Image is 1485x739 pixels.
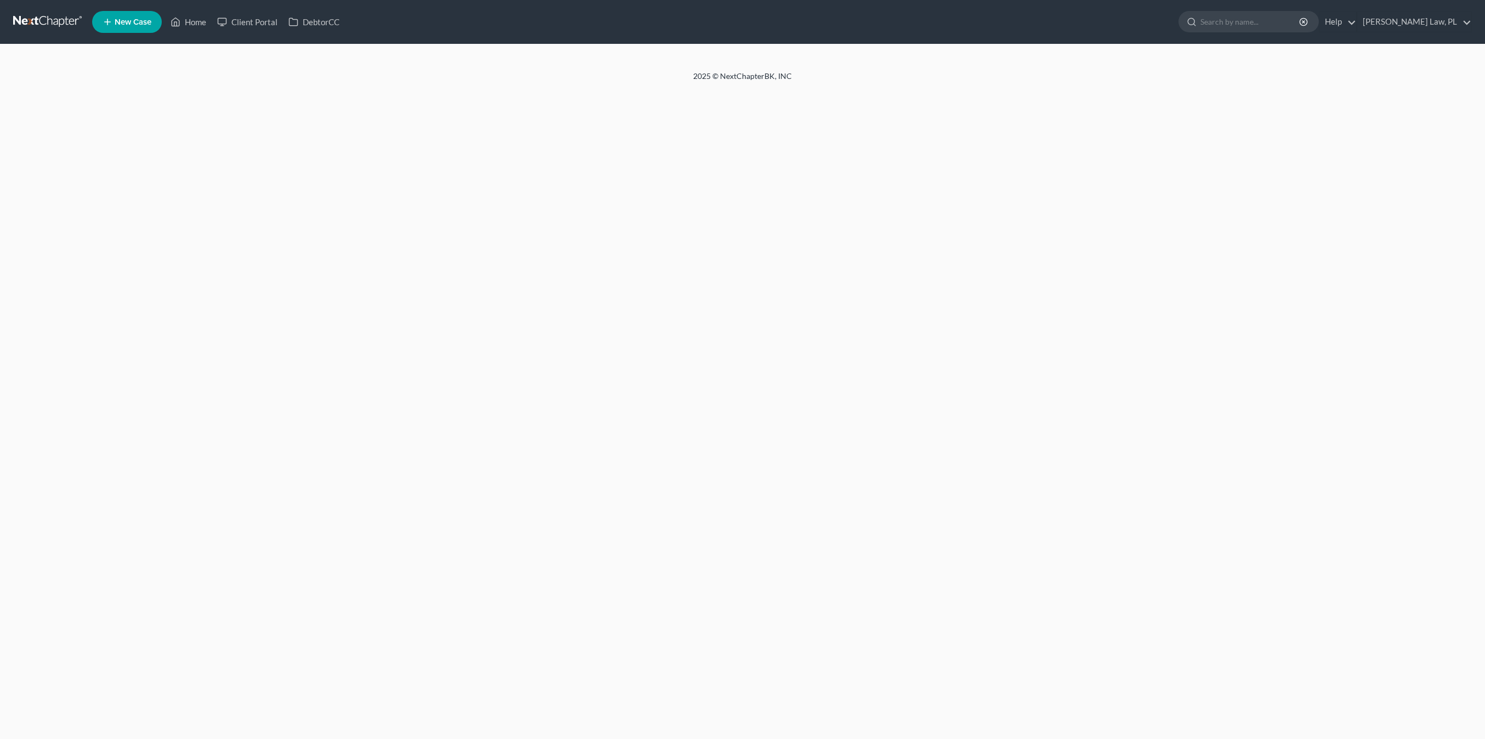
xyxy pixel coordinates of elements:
a: Help [1319,12,1356,32]
span: New Case [115,18,151,26]
input: Search by name... [1200,12,1301,32]
a: Home [165,12,212,32]
a: [PERSON_NAME] Law, PL [1357,12,1471,32]
div: 2025 © NextChapterBK, INC [430,71,1055,90]
a: Client Portal [212,12,283,32]
a: DebtorCC [283,12,345,32]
